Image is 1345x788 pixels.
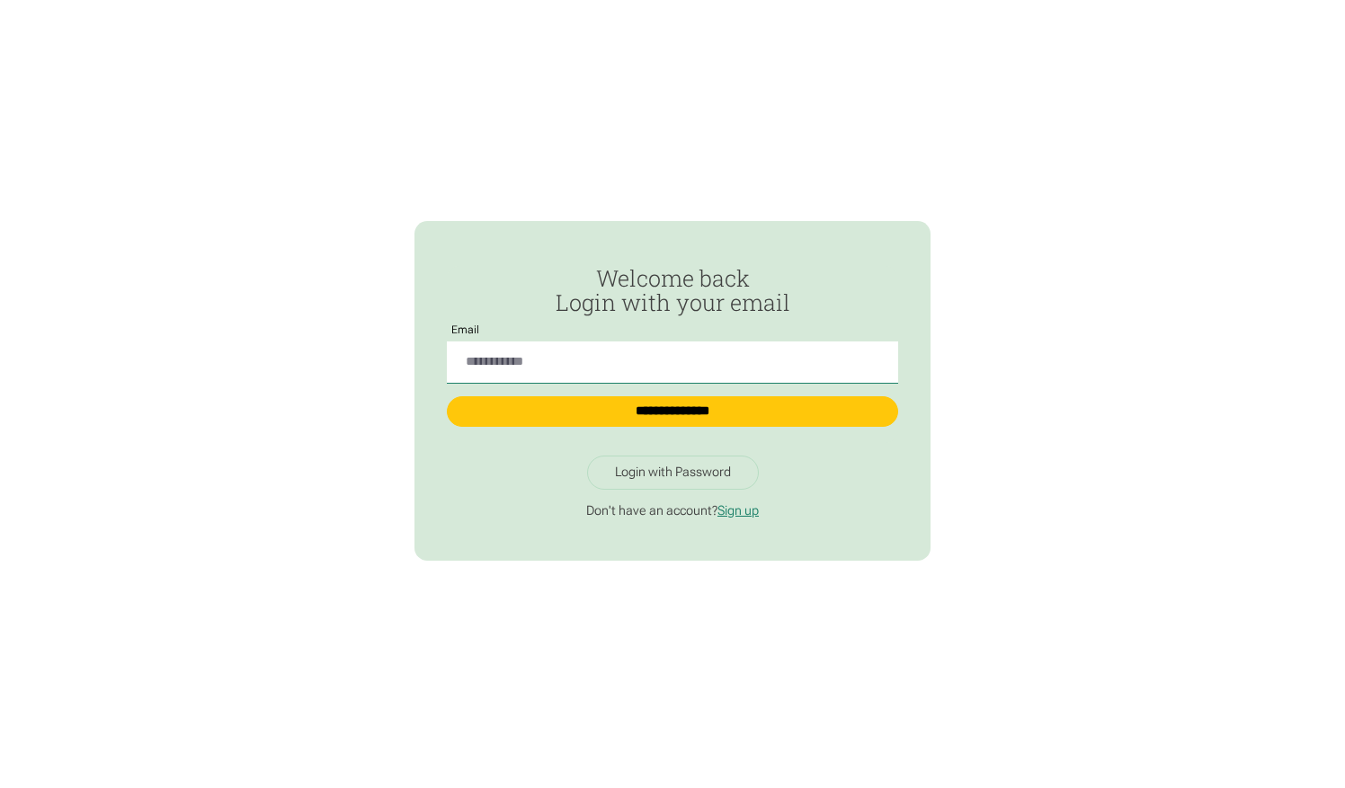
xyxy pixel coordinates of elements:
a: Sign up [717,503,759,518]
p: Don't have an account? [447,503,898,519]
div: Login with Password [615,465,731,481]
h2: Welcome back Login with your email [447,266,898,315]
form: Passwordless Login [447,266,898,443]
label: Email [447,324,485,336]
